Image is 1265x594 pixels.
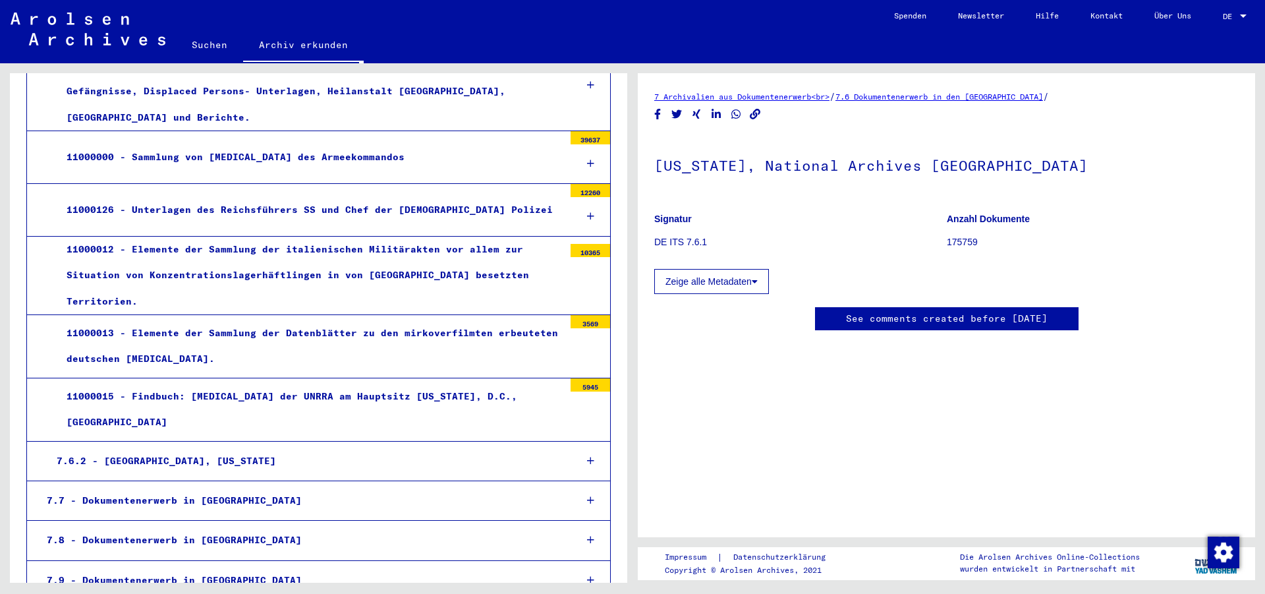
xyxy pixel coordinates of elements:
div: 12260 [571,184,610,197]
span: / [1043,90,1049,102]
div: 10365 [571,244,610,257]
div: 3569 [571,315,610,328]
button: Share on Twitter [670,106,684,123]
div: 11000015 - Findbuch: [MEDICAL_DATA] der UNRRA am Hauptsitz [US_STATE], D.C., [GEOGRAPHIC_DATA] [57,384,564,435]
h1: [US_STATE], National Archives [GEOGRAPHIC_DATA] [654,135,1239,193]
div: 7.6.2 - [GEOGRAPHIC_DATA], [US_STATE] [47,448,565,474]
a: Datenschutzerklärung [723,550,841,564]
a: Impressum [665,550,717,564]
a: Archiv erkunden [243,29,364,63]
p: 175759 [947,235,1239,249]
button: Copy link [748,106,762,123]
a: Suchen [176,29,243,61]
div: 39637 [571,131,610,144]
div: 11000000 - Sammlung von [MEDICAL_DATA] des Armeekommandos [57,144,564,170]
div: 7.7 - Dokumentenerwerb in [GEOGRAPHIC_DATA] [37,488,565,514]
div: 11000013 - Elemente der Sammlung der Datenblätter zu den mirkoverfilmten erbeuteten deutschen [ME... [57,320,564,372]
a: See comments created before [DATE] [846,312,1048,326]
div: 110001170 - Unterlagen verschiedener Konzentrationslager - z.B. [GEOGRAPHIC_DATA], [GEOGRAPHIC_DA... [57,27,564,131]
div: Zustimmung ändern [1207,536,1239,568]
a: 7.6 Dokumentenerwerb in den [GEOGRAPHIC_DATA] [835,92,1043,102]
div: 5945 [571,378,610,392]
p: wurden entwickelt in Partnerschaft mit [960,563,1140,575]
div: 11000126 - Unterlagen des Reichsführers SS und Chef der [DEMOGRAPHIC_DATA] Polizei [57,197,564,223]
p: DE ITS 7.6.1 [654,235,946,249]
button: Zeige alle Metadaten [654,269,769,294]
b: Anzahl Dokumente [947,214,1030,224]
div: | [665,550,841,564]
img: yv_logo.png [1192,547,1241,579]
span: / [829,90,835,102]
img: Zustimmung ändern [1208,537,1239,568]
p: Copyright © Arolsen Archives, 2021 [665,564,841,576]
span: DE [1223,12,1237,21]
img: Arolsen_neg.svg [11,13,165,45]
button: Share on Facebook [651,106,665,123]
a: 7 Archivalien aus Dokumentenerwerb<br> [654,92,829,102]
button: Share on Xing [690,106,704,123]
b: Signatur [654,214,692,224]
button: Share on WhatsApp [729,106,743,123]
div: 7.8 - Dokumentenerwerb in [GEOGRAPHIC_DATA] [37,527,565,553]
div: 11000012 - Elemente der Sammlung der italienischen Militärakten vor allem zur Situation von Konze... [57,237,564,314]
p: Die Arolsen Archives Online-Collections [960,551,1140,563]
div: 7.9 - Dokumentenerwerb in [GEOGRAPHIC_DATA] [37,568,565,593]
button: Share on LinkedIn [710,106,723,123]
